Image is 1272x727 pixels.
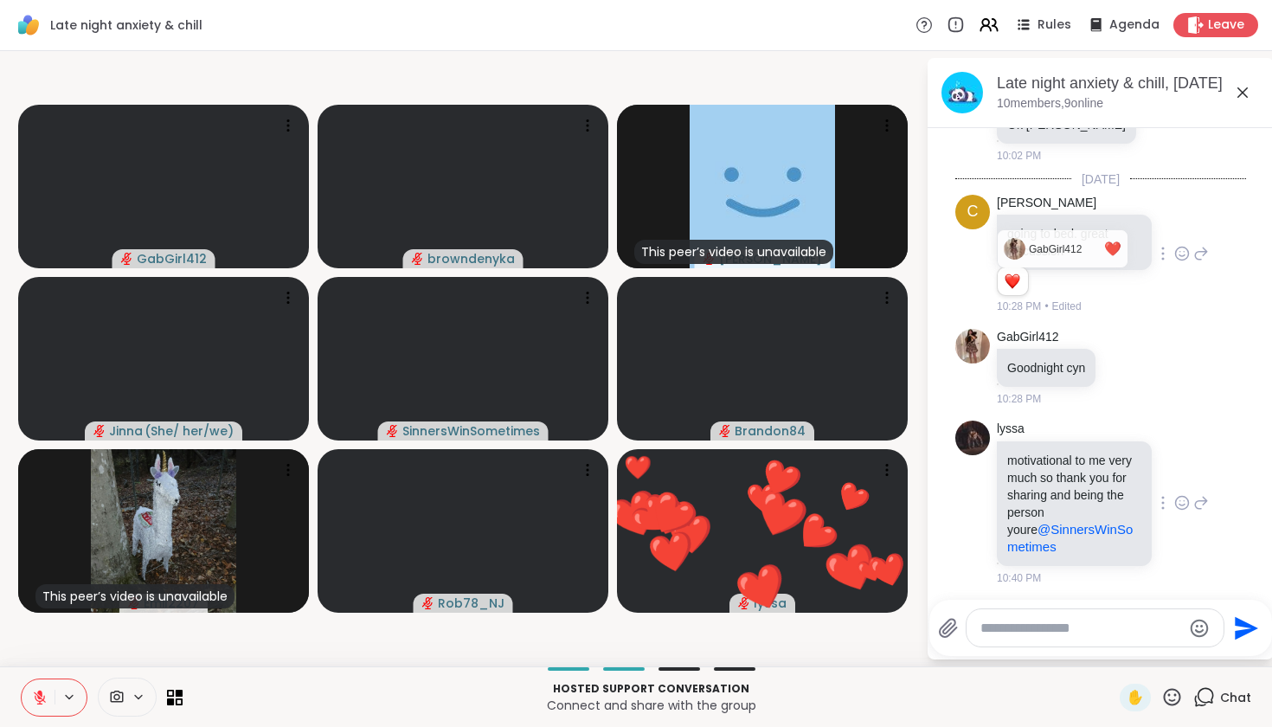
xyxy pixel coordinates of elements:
button: ❤️ [710,536,814,640]
span: @SinnersWinSometimes [1007,522,1133,554]
span: audio-muted [422,597,434,609]
span: Chat [1220,689,1251,706]
p: motivational to me very much so thank you for sharing and being the person youre [1007,452,1141,556]
textarea: Type your message [980,620,1182,637]
img: ShareWell Logomark [14,10,43,40]
span: audio-muted [719,425,731,437]
button: ❤️ [736,471,789,524]
span: Leave [1208,16,1244,34]
span: C [967,200,979,223]
span: audio-muted [121,253,133,265]
span: GabGirl412 [137,250,207,267]
div: Late night anxiety & chill, [DATE] [997,73,1260,94]
span: audio-muted [93,425,106,437]
p: going to bed. great discussion [1007,225,1141,260]
img: Donald [690,105,835,268]
a: https://sharewell-space-live.sfo3.digitaloceanspaces.com/user-generated/040eba4d-661a-4ddb-ade4-1... [999,231,1127,267]
p: Hosted support conversation [193,681,1109,697]
div: ❤️ [624,451,652,485]
a: GabGirl412 [997,329,1059,346]
span: Agenda [1109,16,1160,34]
span: Brandon84 [735,422,806,440]
p: Connect and share with the group [193,697,1109,714]
span: audio-muted [412,253,424,265]
img: https://sharewell-space-live.sfo3.digitaloceanspaces.com/user-generated/040eba4d-661a-4ddb-ade4-1... [1004,238,1025,260]
button: ❤️ [739,439,822,522]
div: This peer’s video is unavailable [35,584,234,608]
span: [DATE] [1071,170,1130,188]
img: https://sharewell-space-live.sfo3.digitaloceanspaces.com/user-generated/040eba4d-661a-4ddb-ade4-1... [955,329,990,363]
div: Reaction list [998,267,1028,295]
button: Emoji picker [1189,618,1210,639]
span: 10:02 PM [997,148,1041,164]
button: ❤️ [818,463,888,533]
a: [PERSON_NAME] [997,195,1096,212]
span: 10:40 PM [997,570,1041,586]
span: Jinna [109,422,143,440]
span: Rules [1038,16,1071,34]
span: browndenyka [427,250,515,267]
p: 10 members, 9 online [997,95,1103,113]
span: SinnersWinSometimes [402,422,540,440]
img: Late night anxiety & chill, Oct 10 [941,72,983,113]
span: Rob78_NJ [438,595,504,612]
button: Reactions: love [1003,274,1021,288]
div: ❤️ [1104,239,1121,260]
div: GabGirl412 [1029,241,1082,258]
div: This peer’s video is unavailable [634,240,833,264]
button: ❤️ [620,464,724,569]
p: Goodnight cyn [1007,359,1085,376]
img: Emil2207 [91,449,236,613]
span: ( She/ her/we ) [145,422,234,440]
button: ❤️ [770,487,863,580]
a: lyssa [997,421,1025,438]
span: Edited [1052,299,1082,314]
span: 10:28 PM [997,299,1041,314]
button: ❤️ [605,467,703,565]
span: ✋ [1127,687,1144,708]
img: https://sharewell-space-live.sfo3.digitaloceanspaces.com/user-generated/ef9b4338-b2e1-457c-a100-b... [955,421,990,455]
button: ❤️ [851,533,927,608]
span: Late night anxiety & chill [50,16,202,34]
span: audio-muted [387,425,399,437]
button: Send [1224,608,1263,647]
span: • [1044,299,1048,314]
span: 10:28 PM [997,391,1041,407]
button: ❤️ [727,462,834,569]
